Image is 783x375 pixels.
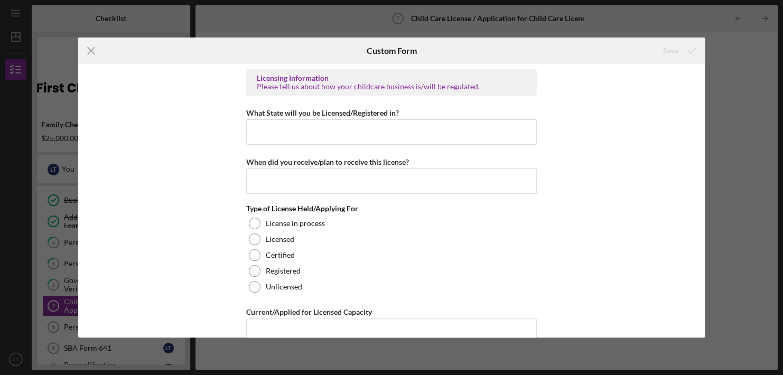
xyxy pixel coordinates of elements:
[246,204,537,213] div: Type of License Held/Applying For
[266,283,302,291] label: Unlicensed
[266,235,294,243] label: Licensed
[266,267,301,275] label: Registered
[367,46,417,55] h6: Custom Form
[266,251,295,259] label: Certified
[246,307,372,316] label: Current/Applied for Licensed Capacity
[652,40,705,61] button: Save
[257,82,526,91] div: Please tell us about how your childcare business is/will be regulated.
[246,157,409,166] label: When did you receive/plan to receive this license?
[257,74,526,82] div: Licensing Information
[266,219,325,228] label: License in process
[246,108,399,117] label: What State will you be Licensed/Registered in?
[663,40,678,61] div: Save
